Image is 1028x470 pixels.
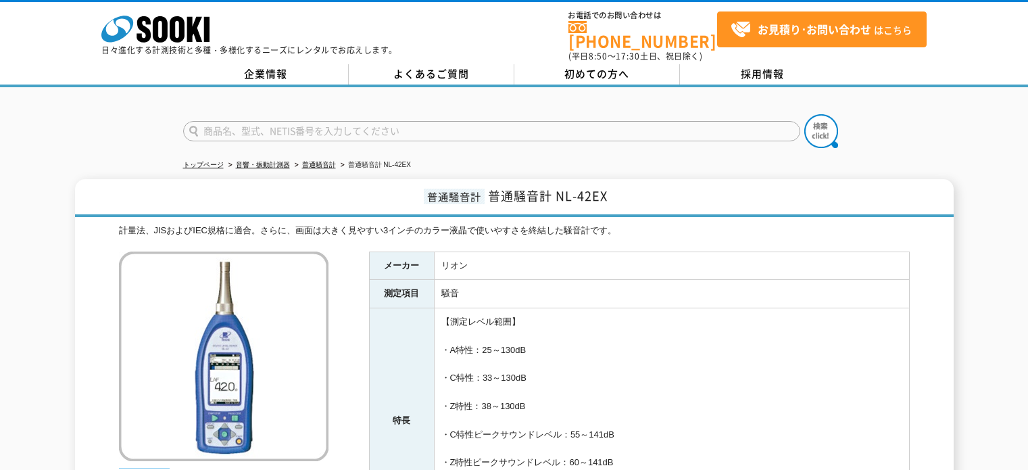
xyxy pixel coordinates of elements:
[758,21,871,37] strong: お見積り･お問い合わせ
[424,189,485,204] span: 普通騒音計
[568,50,702,62] span: (平日 ～ 土日、祝日除く)
[183,161,224,168] a: トップページ
[680,64,846,85] a: 採用情報
[589,50,608,62] span: 8:50
[434,252,909,280] td: リオン
[616,50,640,62] span: 17:30
[564,66,629,81] span: 初めての方へ
[101,46,397,54] p: 日々進化する計測技術と多種・多様化するニーズにレンタルでお応えします。
[119,224,910,238] div: 計量法、JISおよびIEC規格に適合。さらに、画面は大きく見やすい3インチのカラー液晶で使いやすさを終結した騒音計です。
[434,280,909,308] td: 騒音
[717,11,927,47] a: お見積り･お問い合わせはこちら
[349,64,514,85] a: よくあるご質問
[369,280,434,308] th: 測定項目
[804,114,838,148] img: btn_search.png
[119,252,328,461] img: 普通騒音計 NL-42EX
[369,252,434,280] th: メーカー
[183,64,349,85] a: 企業情報
[183,121,800,141] input: 商品名、型式、NETIS番号を入力してください
[236,161,290,168] a: 音響・振動計測器
[568,11,717,20] span: お電話でのお問い合わせは
[731,20,912,40] span: はこちら
[488,187,608,205] span: 普通騒音計 NL-42EX
[302,161,336,168] a: 普通騒音計
[338,158,411,172] li: 普通騒音計 NL-42EX
[568,21,717,49] a: [PHONE_NUMBER]
[514,64,680,85] a: 初めての方へ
